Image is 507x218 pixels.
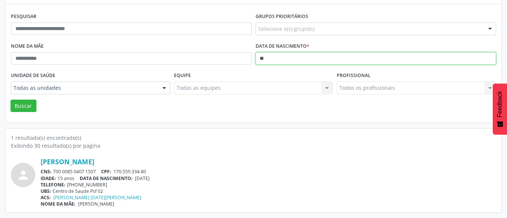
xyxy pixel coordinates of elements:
span: IDADE: [41,175,56,182]
label: Unidade de saúde [11,70,55,82]
span: [DATE] [135,175,150,182]
span: [PERSON_NAME] [78,201,114,207]
span: NOME DA MÃE: [41,201,76,207]
span: TELEFONE: [41,182,65,188]
div: Exibindo 30 resultado(s) por página [11,142,496,150]
div: 700 0085 0407 1507 [41,168,496,175]
span: ACS: [41,194,51,201]
label: Profissional [337,70,371,82]
i: person [17,168,30,182]
div: 1 resultado(s) encontrado(s) [11,134,496,142]
a: [PERSON_NAME] [41,157,94,166]
label: Equipe [174,70,191,82]
span: CNS: [41,168,51,175]
span: CPF: [101,168,111,175]
div: 15 anos [41,175,496,182]
div: Centro de Saude Psf 02 [41,188,496,194]
span: Selecione o(s) grupo(s) [258,25,315,33]
span: DATA DE NASCIMENTO: [80,175,133,182]
span: Feedback [496,91,503,117]
label: Pesquisar [11,11,36,23]
span: 170.559.334-80 [114,168,146,175]
span: Todas as unidades [14,84,155,92]
label: Data de nascimento [256,41,309,52]
label: Grupos prioritários [256,11,308,23]
div: [PHONE_NUMBER] [41,182,496,188]
button: Buscar [11,100,36,112]
span: UBS: [41,188,51,194]
a: [PERSON_NAME] [DATE][PERSON_NAME] [53,194,141,201]
button: Feedback - Mostrar pesquisa [493,83,507,135]
label: Nome da mãe [11,41,44,52]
